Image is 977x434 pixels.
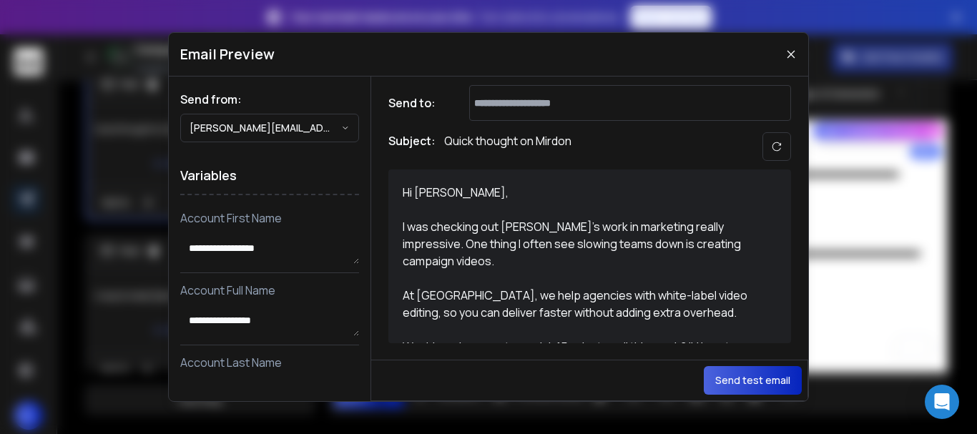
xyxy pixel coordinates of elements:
[190,121,341,135] p: [PERSON_NAME][EMAIL_ADDRESS][DOMAIN_NAME]
[388,94,446,112] h1: Send to:
[403,321,760,390] div: Would you be open to a quick 15-minute call this week? I’d love to show how this could specifical...
[180,157,359,195] h1: Variables
[403,201,760,287] div: I was checking out [PERSON_NAME]’s work in marketing really impressive. One thing I often see slo...
[403,184,760,201] div: Hi [PERSON_NAME],
[444,132,571,161] p: Quick thought on Mirdon
[180,282,359,299] p: Account Full Name
[403,287,760,321] div: At [GEOGRAPHIC_DATA], we help agencies with white-label video editing, so you can deliver faster ...
[180,44,275,64] h1: Email Preview
[925,385,959,419] div: Open Intercom Messenger
[180,91,359,108] h1: Send from:
[180,354,359,371] p: Account Last Name
[704,366,802,395] button: Send test email
[180,209,359,227] p: Account First Name
[388,132,436,161] h1: Subject:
